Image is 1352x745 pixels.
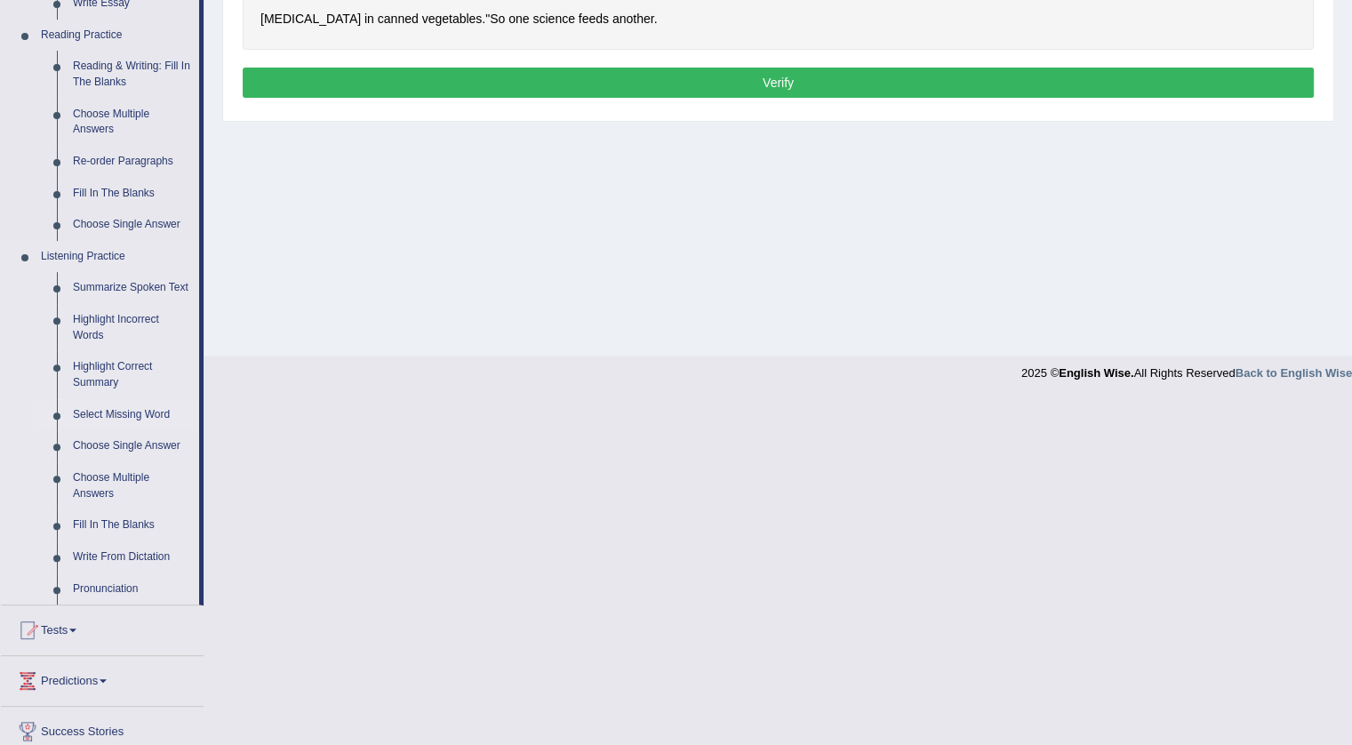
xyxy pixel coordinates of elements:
button: Verify [243,68,1314,98]
a: Re-order Paragraphs [65,146,199,178]
a: Reading Practice [33,20,199,52]
b: feeds [579,12,609,26]
a: Reading & Writing: Fill In The Blanks [65,51,199,98]
a: Tests [1,605,204,650]
a: Predictions [1,656,204,701]
b: science [532,12,574,26]
a: Choose Multiple Answers [65,462,199,509]
b: canned [378,12,419,26]
div: 2025 © All Rights Reserved [1021,356,1352,381]
a: Choose Single Answer [65,209,199,241]
a: Write From Dictation [65,541,199,573]
b: one [508,12,529,26]
a: Back to English Wise [1236,366,1352,380]
strong: English Wise. [1059,366,1133,380]
b: vegetables [422,12,483,26]
a: Choose Multiple Answers [65,99,199,146]
a: Summarize Spoken Text [65,272,199,304]
a: Choose Single Answer [65,430,199,462]
a: Listening Practice [33,241,199,273]
b: So [490,12,505,26]
a: Pronunciation [65,573,199,605]
a: Highlight Incorrect Words [65,304,199,351]
a: Fill In The Blanks [65,509,199,541]
a: Highlight Correct Summary [65,351,199,398]
a: Select Missing Word [65,399,199,431]
b: [MEDICAL_DATA] [260,12,361,26]
b: in [364,12,374,26]
b: another [612,12,654,26]
a: Fill In The Blanks [65,178,199,210]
